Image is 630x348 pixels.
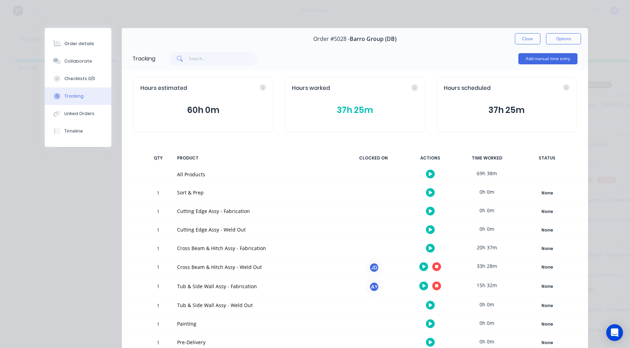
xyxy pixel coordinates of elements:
[461,315,513,331] div: 0h 0m
[189,52,257,66] input: Search...
[177,320,339,327] div: Painting
[148,259,169,277] div: 1
[177,301,339,309] div: Tub & Side Wall Assy - Weld Out
[444,84,491,92] span: Hours scheduled
[64,41,94,47] div: Order details
[461,297,513,312] div: 0h 0m
[148,151,169,165] div: QTY
[515,33,540,44] button: Close
[546,33,581,44] button: Options
[522,189,572,198] div: None
[173,151,343,165] div: PRODUCT
[177,207,339,215] div: Cutting Edge Assy - Fabrication
[461,151,513,165] div: TIME WORKED
[522,263,572,272] div: None
[45,35,111,52] button: Order details
[347,151,400,165] div: CLOCKED ON
[521,188,573,198] button: None
[45,122,111,140] button: Timeline
[404,151,456,165] div: ACTIONS
[148,204,169,221] div: 1
[606,324,623,341] div: Open Intercom Messenger
[140,104,266,117] button: 60h 0m
[177,226,339,233] div: Cutting Edge Assy - Weld Out
[461,203,513,218] div: 0h 0m
[177,339,339,346] div: Pre-Delivery
[522,244,572,253] div: None
[522,207,572,216] div: None
[148,222,169,239] div: 1
[521,225,573,235] button: None
[518,53,577,64] button: Add manual time entry
[521,319,573,329] button: None
[517,151,577,165] div: STATUS
[521,338,573,348] button: None
[522,226,572,235] div: None
[177,189,339,196] div: Sort & Prep
[521,282,573,291] button: None
[45,52,111,70] button: Collaborate
[461,277,513,293] div: 15h 32m
[461,184,513,200] div: 0h 0m
[522,282,572,291] div: None
[64,111,94,117] div: Linked Orders
[177,283,339,290] div: Tub & Side Wall Assy - Fabrication
[177,171,339,178] div: All Products
[132,55,155,63] div: Tracking
[148,241,169,258] div: 1
[522,301,572,310] div: None
[64,76,95,82] div: Checklists 0/0
[350,36,397,42] span: Barro Group (DB)
[461,221,513,237] div: 0h 0m
[177,263,339,271] div: Cross Beam & Hitch Assy - Weld Out
[461,258,513,274] div: 33h 28m
[148,316,169,333] div: 1
[369,282,379,292] div: AY
[64,128,83,134] div: Timeline
[444,104,569,117] button: 37h 25m
[45,70,111,87] button: Checklists 0/0
[369,262,379,273] div: JD
[45,105,111,122] button: Linked Orders
[177,244,339,252] div: Cross Beam & Hitch Assy - Fabrication
[292,104,418,117] button: 37h 25m
[148,278,169,296] div: 1
[45,87,111,105] button: Tracking
[148,185,169,202] div: 1
[461,240,513,255] div: 20h 37m
[521,262,573,272] button: None
[521,207,573,216] button: None
[292,84,330,92] span: Hours worked
[522,338,572,347] div: None
[140,84,187,92] span: Hours estimated
[522,320,572,329] div: None
[64,58,92,64] div: Collaborate
[461,165,513,181] div: 69h 38m
[521,244,573,254] button: None
[521,301,573,311] button: None
[64,93,84,99] div: Tracking
[313,36,350,42] span: Order #5028 -
[148,298,169,315] div: 1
